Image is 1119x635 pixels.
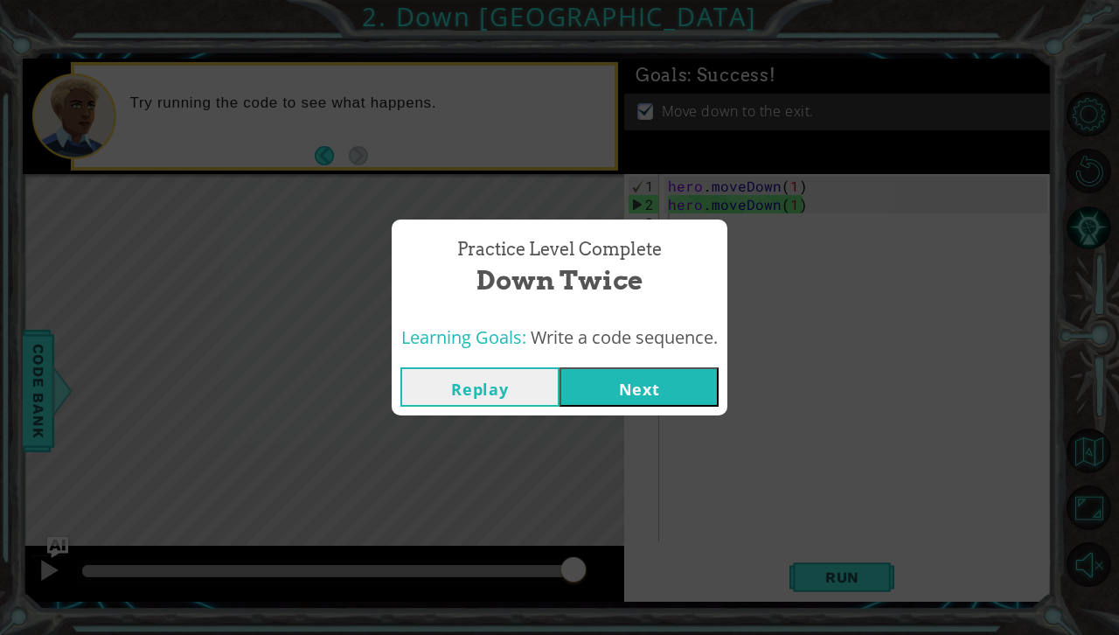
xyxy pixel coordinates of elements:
span: Down Twice [476,262,643,299]
span: Practice Level Complete [457,237,662,262]
span: Write a code sequence. [531,325,718,349]
button: Replay [400,367,559,407]
button: Next [559,367,719,407]
span: Learning Goals: [401,325,526,349]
